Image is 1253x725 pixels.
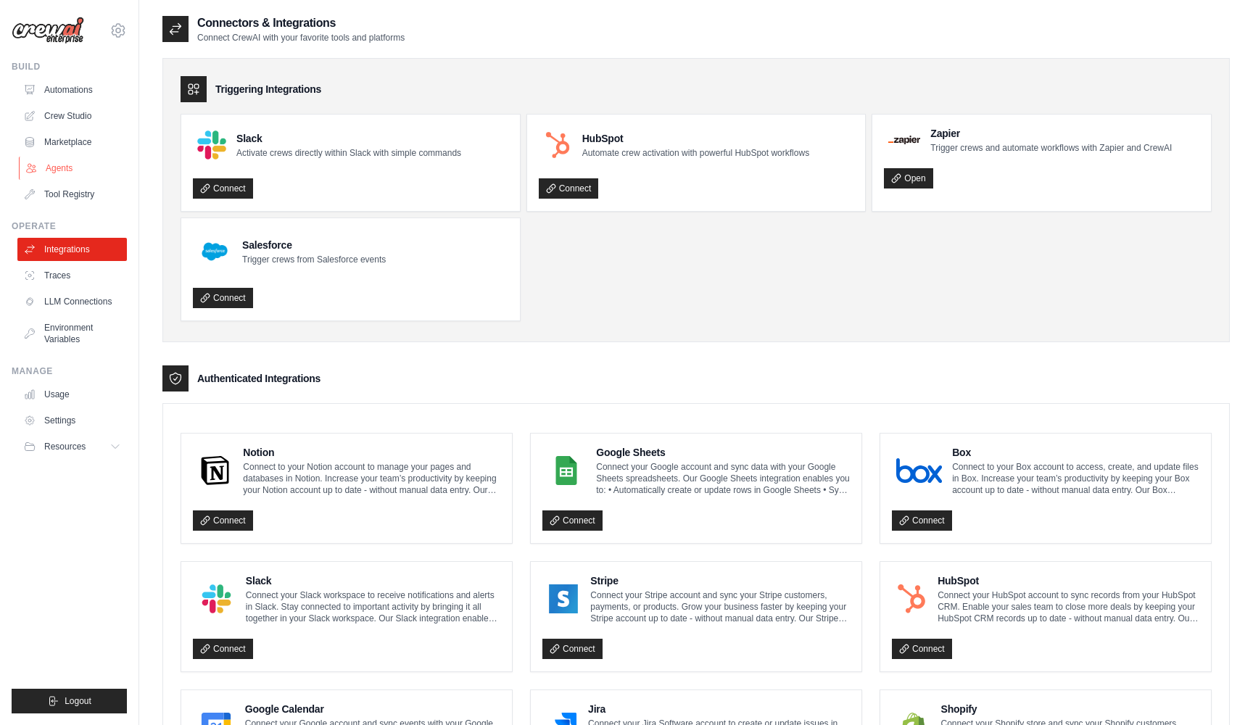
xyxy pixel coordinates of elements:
div: Operate [12,220,127,232]
p: Activate crews directly within Slack with simple commands [236,147,461,159]
img: Salesforce Logo [197,234,232,269]
button: Logout [12,689,127,713]
h3: Authenticated Integrations [197,371,321,386]
img: Zapier Logo [888,136,920,144]
a: Tool Registry [17,183,127,206]
a: Connect [542,639,603,659]
a: Connect [542,510,603,531]
h4: Notion [243,445,500,460]
h4: Box [952,445,1199,460]
h3: Triggering Integrations [215,82,321,96]
a: LLM Connections [17,290,127,313]
h4: Salesforce [242,238,386,252]
h4: Shopify [941,702,1200,716]
a: Crew Studio [17,104,127,128]
img: HubSpot Logo [543,130,572,159]
a: Traces [17,264,127,287]
span: Logout [65,695,91,707]
img: Slack Logo [197,584,236,613]
h4: HubSpot [938,573,1199,588]
p: Connect to your Box account to access, create, and update files in Box. Increase your team’s prod... [952,461,1199,496]
img: HubSpot Logo [896,584,927,613]
a: Settings [17,409,127,432]
img: Notion Logo [197,456,233,485]
img: Stripe Logo [547,584,580,613]
a: Connect [193,639,253,659]
h2: Connectors & Integrations [197,14,405,32]
div: Build [12,61,127,72]
a: Connect [193,510,253,531]
h4: Slack [246,573,500,588]
p: Trigger crews and automate workflows with Zapier and CrewAI [930,142,1172,154]
a: Open [884,168,932,188]
p: Automate crew activation with powerful HubSpot workflows [582,147,809,159]
a: Connect [892,510,952,531]
div: Manage [12,365,127,377]
img: Box Logo [896,456,942,485]
h4: Jira [588,702,850,716]
p: Connect CrewAI with your favorite tools and platforms [197,32,405,43]
h4: Google Sheets [596,445,850,460]
p: Connect your HubSpot account to sync records from your HubSpot CRM. Enable your sales team to clo... [938,589,1199,624]
p: Connect your Google account and sync data with your Google Sheets spreadsheets. Our Google Sheets... [596,461,850,496]
p: Trigger crews from Salesforce events [242,254,386,265]
a: Usage [17,383,127,406]
a: Connect [193,288,253,308]
a: Connect [892,639,952,659]
h4: HubSpot [582,131,809,146]
h4: Slack [236,131,461,146]
a: Environment Variables [17,316,127,351]
span: Resources [44,441,86,452]
p: Connect your Stripe account and sync your Stripe customers, payments, or products. Grow your busi... [590,589,850,624]
h4: Zapier [930,126,1172,141]
img: Google Sheets Logo [547,456,586,485]
h4: Google Calendar [245,702,500,716]
button: Resources [17,435,127,458]
a: Connect [539,178,599,199]
p: Connect to your Notion account to manage your pages and databases in Notion. Increase your team’s... [243,461,500,496]
img: Slack Logo [197,130,226,159]
a: Marketplace [17,130,127,154]
a: Integrations [17,238,127,261]
img: Logo [12,17,84,44]
h4: Stripe [590,573,850,588]
a: Agents [19,157,128,180]
a: Automations [17,78,127,101]
a: Connect [193,178,253,199]
p: Connect your Slack workspace to receive notifications and alerts in Slack. Stay connected to impo... [246,589,500,624]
